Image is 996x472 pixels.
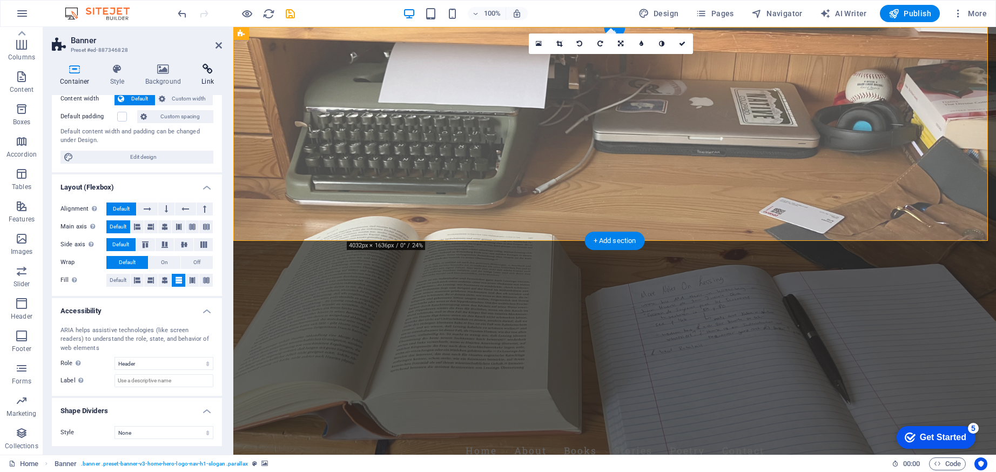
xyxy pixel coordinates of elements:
button: Pages [691,5,738,22]
p: Forms [12,377,31,386]
span: Default [110,220,126,233]
i: Undo: Edit headline (Ctrl+Z) [176,8,189,20]
h2: Banner [71,36,222,45]
button: 100% [468,7,506,20]
span: Default [112,238,129,251]
button: Edit design [60,151,213,164]
button: Usercentrics [974,457,987,470]
i: Save (Ctrl+S) [284,8,297,20]
div: + [604,28,625,37]
button: Default [106,203,136,215]
button: Default [106,274,130,287]
span: Edit design [77,151,210,164]
button: Default [106,256,148,269]
button: Custom spacing [137,110,213,123]
p: Columns [8,53,35,62]
h4: Container [52,64,102,86]
button: More [948,5,991,22]
span: Custom spacing [150,110,210,123]
span: Pages [696,8,733,19]
h4: Accessibility [52,298,222,318]
h4: Link [193,64,222,86]
p: Boxes [13,118,31,126]
button: Code [929,457,966,470]
span: Click to select. Double-click to edit [55,457,77,470]
span: Default [119,256,136,269]
div: 5 [80,2,91,13]
a: Rotate left 90° [570,33,590,54]
span: On [161,256,168,269]
h4: Style [102,64,137,86]
nav: breadcrumb [55,457,268,470]
label: Content width [60,92,115,105]
h4: Background [137,64,194,86]
button: Click here to leave preview mode and continue editing [240,7,253,20]
span: AI Writer [820,8,867,19]
a: Rotate right 90° [590,33,611,54]
button: Default [106,220,130,233]
div: Get Started 5 items remaining, 0% complete [9,5,88,28]
span: More [953,8,987,19]
label: Main axis [60,220,106,233]
button: AI Writer [816,5,871,22]
label: Side axis [60,238,106,251]
button: Publish [880,5,940,22]
i: This element contains a background [261,461,268,467]
a: Crop mode [549,33,570,54]
h6: Session time [892,457,920,470]
a: Confirm ( ⌘ ⏎ ) [672,33,693,54]
button: Custom width [156,92,213,105]
h6: 100% [484,7,501,20]
h4: Shape Dividers [52,398,222,417]
i: Reload page [263,8,275,20]
span: Default [127,92,152,105]
span: Navigator [751,8,803,19]
span: Default [113,203,130,215]
button: save [284,7,297,20]
button: Default [106,238,136,251]
p: Header [11,312,32,321]
i: This element is a customizable preset [252,461,257,467]
span: Publish [889,8,931,19]
span: Role [60,357,84,370]
button: Design [634,5,683,22]
p: Tables [12,183,31,191]
span: 00 00 [903,457,920,470]
label: Wrap [60,256,106,269]
span: Style [60,429,75,436]
div: ARIA helps assistive technologies (like screen readers) to understand the role, state, and behavi... [60,326,213,353]
p: Collections [5,442,38,450]
p: Marketing [6,409,36,418]
a: Click to cancel selection. Double-click to open Pages [9,457,38,470]
span: Design [638,8,679,19]
input: Use a descriptive name [115,374,213,387]
a: Select files from the file manager, stock photos, or upload file(s) [529,33,549,54]
button: undo [176,7,189,20]
a: Blur [631,33,652,54]
div: Default content width and padding can be changed under Design. [60,127,213,145]
span: Default [110,274,126,287]
i: On resize automatically adjust zoom level to fit chosen device. [512,9,522,18]
h4: Layout (Flexbox) [52,174,222,194]
label: Default padding [60,110,117,123]
p: Features [9,215,35,224]
a: Change orientation [611,33,631,54]
p: Accordion [6,150,37,159]
span: Off [193,256,200,269]
img: Editor Logo [62,7,143,20]
span: Custom width [169,92,210,105]
label: Fill [60,274,106,287]
button: reload [262,7,275,20]
p: Footer [12,345,31,353]
button: Off [181,256,213,269]
p: Slider [14,280,30,288]
label: Alignment [60,203,106,215]
div: + Add section [585,232,645,250]
button: On [149,256,180,269]
p: Content [10,85,33,94]
h3: Preset #ed-887346828 [71,45,200,55]
label: Label [60,374,115,387]
span: Code [934,457,961,470]
button: Navigator [747,5,807,22]
span: : [911,460,912,468]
